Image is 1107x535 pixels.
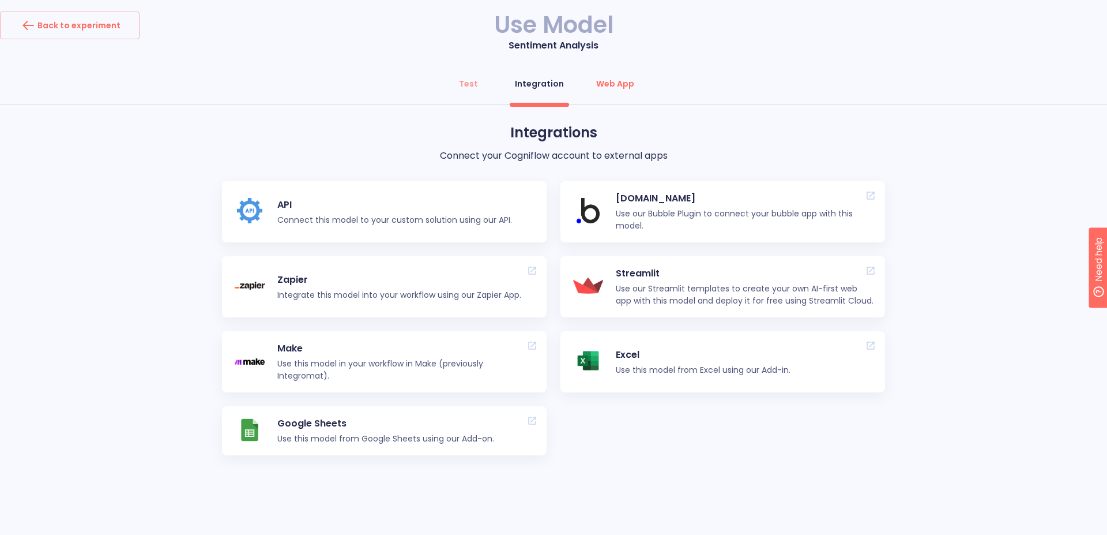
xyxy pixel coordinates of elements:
div: Test [459,78,478,89]
p: Make [277,342,536,356]
p: Streamlit [616,267,875,280]
img: Excel [575,348,601,373]
a: MakeMakeUse this model in your workflow in Make (previously Integromat). [222,331,547,392]
p: [DOMAIN_NAME] [616,192,875,205]
p: Use our Bubble Plugin to connect your bubble app with this model. [616,208,875,232]
span: Need help [27,3,71,17]
p: Integrations [222,122,885,143]
img: Make [235,358,265,365]
p: Google Sheets [277,417,494,431]
p: Connect your Cogniflow account to external apps [222,149,885,163]
a: ZapierZapierIntegrate this model into your workflow using our Zapier App. [222,256,547,317]
p: Connect this model to your custom solution using our API. [277,214,512,226]
p: API [277,198,512,212]
a: ExcelExcelUse this model from Excel using our Add-in. [560,331,885,392]
img: API [237,198,262,223]
img: Google Sheets [237,417,262,443]
div: Integration [515,78,564,89]
img: Zapier [235,282,265,290]
a: Google SheetsGoogle SheetsUse this model from Google Sheets using our Add-on. [222,406,547,455]
div: Back to experiment [19,16,121,35]
p: Use our Streamlit templates to create your own AI-first web app with this model and deploy it for... [616,283,875,307]
p: Use this model in your workflow in Make (previously Integromat). [277,358,536,382]
p: Excel [616,348,790,362]
p: Zapier [277,273,521,287]
img: Streamlit [573,278,603,294]
a: StreamlitStreamlitUse our Streamlit templates to create your own AI-first web app with this model... [560,256,885,317]
p: Integrate this model into your workflow using our Zapier App. [277,289,521,301]
p: Use this model from Excel using our Add-in. [616,364,790,376]
div: Web App [596,78,634,89]
img: Bubble.io [577,198,600,223]
a: Bubble.io[DOMAIN_NAME]Use our Bubble Plugin to connect your bubble app with this model. [560,181,885,242]
p: Use this model from Google Sheets using our Add-on. [277,433,494,445]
